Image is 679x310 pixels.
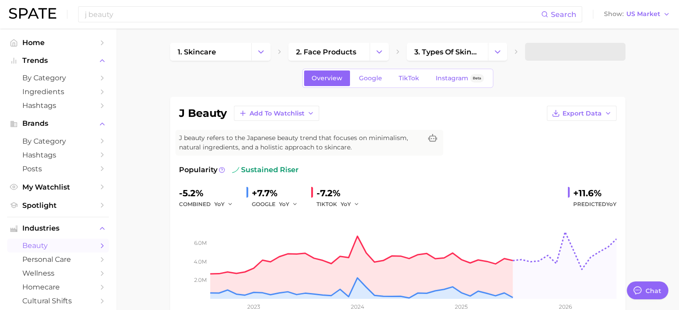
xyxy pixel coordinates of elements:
button: Change Category [251,43,271,61]
span: Google [359,74,382,82]
div: TIKTOK [317,199,366,210]
div: +7.7% [252,186,304,200]
span: J beauty refers to the Japanese beauty trend that focuses on minimalism, natural ingredients, and... [179,133,422,152]
span: wellness [22,269,94,277]
div: GOOGLE [252,199,304,210]
span: Home [22,38,94,47]
a: cultural shifts [7,294,109,308]
span: by Category [22,74,94,82]
button: Trends [7,54,109,67]
span: Add to Watchlist [250,110,304,117]
tspan: 2026 [558,303,571,310]
span: 3. types of skincare [414,48,480,56]
a: My Watchlist [7,180,109,194]
input: Search here for a brand, industry, or ingredient [84,7,541,22]
button: Change Category [488,43,507,61]
button: YoY [214,199,233,210]
button: Industries [7,222,109,235]
a: Spotlight [7,198,109,212]
a: beauty [7,239,109,252]
a: homecare [7,280,109,294]
span: homecare [22,283,94,291]
span: Ingredients [22,87,94,96]
a: by Category [7,71,109,85]
span: YoY [279,200,289,208]
a: Google [351,70,390,86]
span: Instagram [436,74,468,82]
span: by Category [22,137,94,145]
tspan: 2024 [350,303,364,310]
img: SPATE [9,8,56,19]
span: Overview [312,74,342,82]
a: InstagramBeta [428,70,492,86]
span: Export Data [562,110,602,117]
span: cultural shifts [22,297,94,305]
div: -5.2% [179,186,239,200]
span: Predicted [573,199,617,210]
span: Spotlight [22,201,94,210]
span: My Watchlist [22,183,94,191]
a: Posts [7,162,109,176]
a: Hashtags [7,99,109,112]
span: personal care [22,255,94,264]
tspan: 2025 [455,303,468,310]
a: 1. skincare [170,43,251,61]
span: Popularity [179,165,217,175]
span: beauty [22,241,94,250]
button: YoY [279,199,298,210]
a: 3. types of skincare [407,43,488,61]
span: Beta [473,74,481,82]
a: wellness [7,266,109,280]
span: US Market [626,12,660,17]
button: Add to Watchlist [234,106,319,121]
a: personal care [7,252,109,266]
a: Ingredients [7,85,109,99]
img: sustained riser [232,166,239,174]
span: YoY [341,200,351,208]
a: Overview [304,70,350,86]
span: Industries [22,224,94,232]
span: Brands [22,120,94,128]
span: Posts [22,165,94,173]
span: 1. skincare [178,48,216,56]
span: Show [604,12,624,17]
span: Trends [22,57,94,65]
a: by Category [7,134,109,148]
button: Brands [7,117,109,130]
span: Hashtags [22,101,94,110]
button: Change Category [370,43,389,61]
div: +11.6% [573,186,617,200]
h1: j beauty [179,108,227,119]
div: combined [179,199,239,210]
span: Hashtags [22,151,94,159]
button: Export Data [547,106,617,121]
span: TikTok [399,74,419,82]
button: ShowUS Market [602,8,672,20]
span: YoY [214,200,225,208]
div: -7.2% [317,186,366,200]
a: TikTok [391,70,427,86]
span: 2. face products [296,48,356,56]
tspan: 2023 [247,303,260,310]
span: sustained riser [232,165,299,175]
span: YoY [606,201,617,207]
span: Search [551,10,576,19]
button: YoY [341,199,360,210]
a: 2. face products [288,43,370,61]
a: Hashtags [7,148,109,162]
a: Home [7,36,109,50]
